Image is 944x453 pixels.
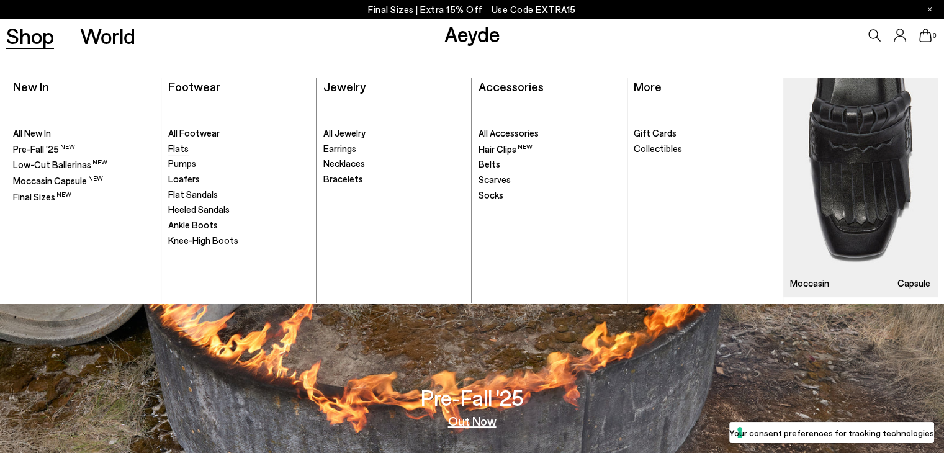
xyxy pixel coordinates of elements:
a: Jewelry [323,79,366,94]
label: Your consent preferences for tracking technologies [729,426,934,439]
span: Ankle Boots [168,219,218,230]
a: Aeyde [444,20,500,47]
span: Loafers [168,173,200,184]
span: Hair Clips [479,143,533,155]
a: All Accessories [479,127,620,140]
span: Heeled Sandals [168,204,230,215]
button: Your consent preferences for tracking technologies [729,422,934,443]
span: Collectibles [634,143,682,154]
a: All Jewelry [323,127,465,140]
p: Final Sizes | Extra 15% Off [368,2,576,17]
a: Hair Clips [479,143,620,156]
span: Flats [168,143,189,154]
a: All Footwear [168,127,310,140]
a: Earrings [323,143,465,155]
a: Pre-Fall '25 [13,143,155,156]
span: Scarves [479,174,511,185]
span: Earrings [323,143,356,154]
a: Moccasin Capsule [783,78,938,297]
a: Accessories [479,79,544,94]
a: 0 [919,29,932,42]
a: Ankle Boots [168,219,310,231]
span: Final Sizes [13,191,71,202]
span: All Jewelry [323,127,366,138]
a: Shop [6,25,54,47]
span: Gift Cards [634,127,677,138]
h3: Capsule [897,279,930,288]
a: Footwear [168,79,220,94]
img: Mobile_e6eede4d-78b8-4bd1-ae2a-4197e375e133_900x.jpg [783,78,938,297]
a: More [634,79,662,94]
span: Flat Sandals [168,189,218,200]
span: Pumps [168,158,196,169]
a: Final Sizes [13,191,155,204]
a: World [80,25,135,47]
a: Scarves [479,174,620,186]
a: Bracelets [323,173,465,186]
span: Necklaces [323,158,365,169]
a: Moccasin Capsule [13,174,155,187]
span: Navigate to /collections/ss25-final-sizes [492,4,576,15]
span: All New In [13,127,51,138]
a: Out Now [448,415,497,427]
a: Loafers [168,173,310,186]
a: New In [13,79,49,94]
a: Low-Cut Ballerinas [13,158,155,171]
h3: Pre-Fall '25 [421,387,524,408]
a: Flats [168,143,310,155]
a: Knee-High Boots [168,235,310,247]
span: 0 [932,32,938,39]
a: Gift Cards [634,127,776,140]
span: Bracelets [323,173,363,184]
span: Moccasin Capsule [13,175,103,186]
a: Flat Sandals [168,189,310,201]
span: Socks [479,189,503,200]
a: Pumps [168,158,310,170]
span: Belts [479,158,500,169]
h3: Moccasin [790,279,829,288]
a: Heeled Sandals [168,204,310,216]
a: Belts [479,158,620,171]
a: Socks [479,189,620,202]
span: All Footwear [168,127,220,138]
span: Low-Cut Ballerinas [13,159,107,170]
span: Knee-High Boots [168,235,238,246]
span: Pre-Fall '25 [13,143,75,155]
span: All Accessories [479,127,539,138]
a: Collectibles [634,143,776,155]
a: All New In [13,127,155,140]
a: Necklaces [323,158,465,170]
